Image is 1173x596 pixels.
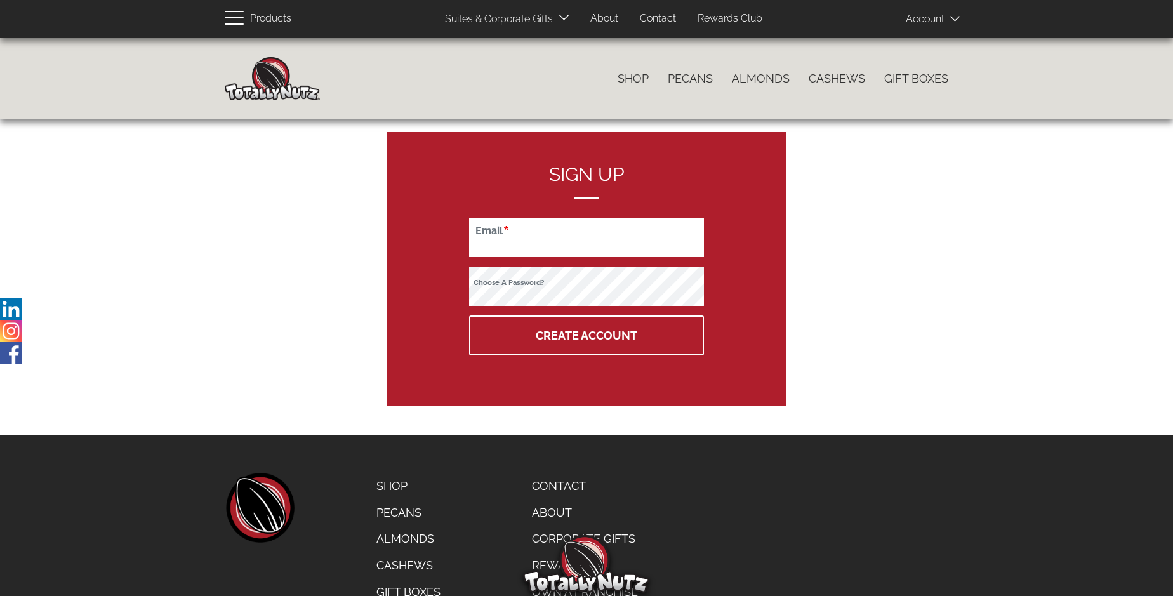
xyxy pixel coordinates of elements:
[469,164,704,199] h2: Sign up
[630,6,686,31] a: Contact
[367,552,450,579] a: Cashews
[581,6,628,31] a: About
[658,65,722,92] a: Pecans
[799,65,875,92] a: Cashews
[469,218,704,257] input: Your email address. We won’t share this with anyone.
[522,500,647,526] a: About
[435,7,557,32] a: Suites & Corporate Gifts
[367,473,450,500] a: Shop
[225,473,295,543] a: home
[875,65,958,92] a: Gift Boxes
[523,535,650,593] img: Totally Nutz Logo
[522,473,647,500] a: Contact
[367,526,450,552] a: Almonds
[608,65,658,92] a: Shop
[367,500,450,526] a: Pecans
[225,57,320,100] img: Home
[688,6,772,31] a: Rewards Club
[522,552,647,579] a: Rewards
[522,526,647,552] a: Corporate Gifts
[250,10,291,28] span: Products
[469,315,704,355] button: Create Account
[722,65,799,92] a: Almonds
